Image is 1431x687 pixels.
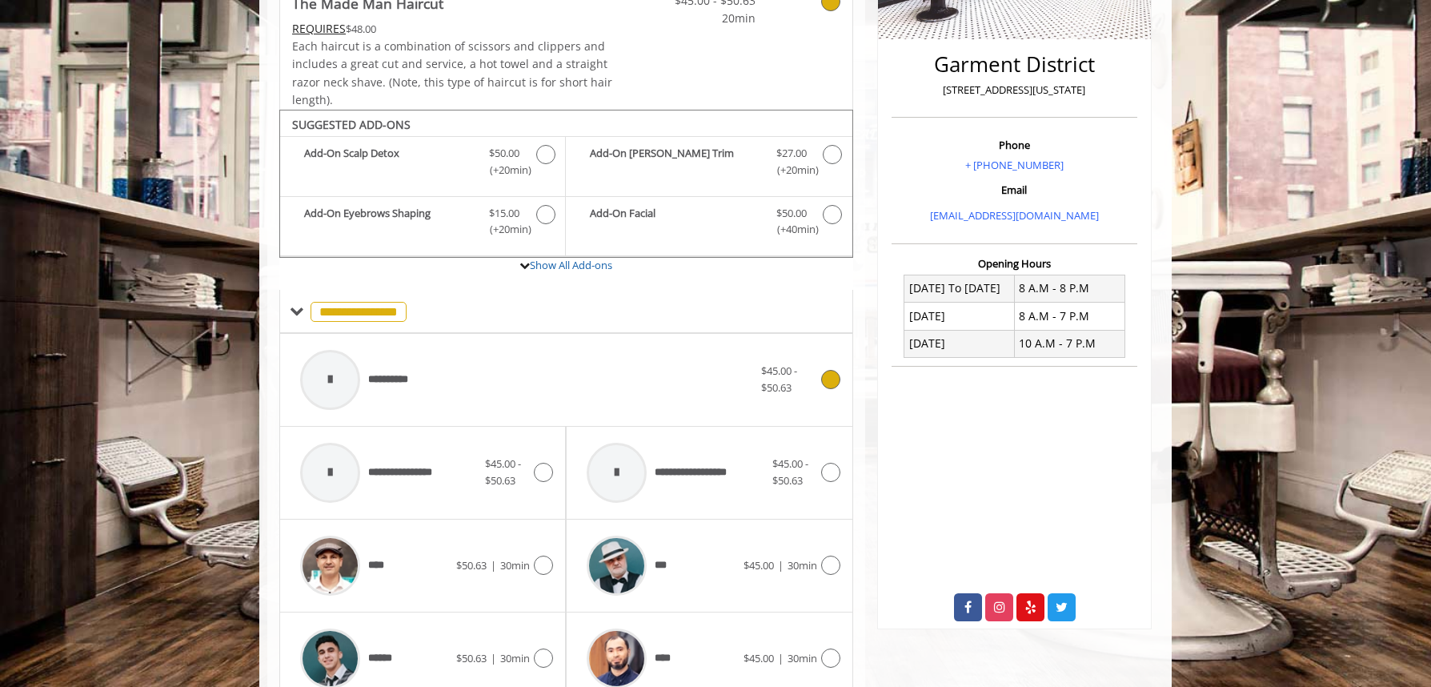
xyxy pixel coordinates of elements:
span: (+20min ) [481,162,528,179]
a: Show All Add-ons [530,258,612,272]
b: SUGGESTED ADD-ONS [292,117,411,132]
span: $27.00 [776,145,807,162]
b: Add-On Eyebrows Shaping [304,205,473,239]
b: Add-On [PERSON_NAME] Trim [590,145,760,179]
span: $50.63 [456,651,487,665]
span: 30min [500,558,530,572]
span: | [778,558,784,572]
span: | [491,558,496,572]
h2: Garment District [896,53,1133,76]
td: [DATE] [904,330,1015,357]
td: 8 A.M - 8 P.M [1014,275,1124,302]
td: [DATE] [904,303,1015,330]
span: $45.00 [744,558,774,572]
span: 30min [788,558,817,572]
span: $15.00 [489,205,519,222]
h3: Email [896,184,1133,195]
td: 10 A.M - 7 P.M [1014,330,1124,357]
span: | [778,651,784,665]
span: (+20min ) [768,162,815,179]
h3: Phone [896,139,1133,151]
span: 30min [788,651,817,665]
div: The Made Man Haircut Add-onS [279,110,853,259]
div: $48.00 [292,20,614,38]
span: This service needs some Advance to be paid before we block your appointment [292,21,346,36]
span: Each haircut is a combination of scissors and clippers and includes a great cut and service, a ho... [292,38,612,107]
span: (+40min ) [768,221,815,238]
label: Add-On Eyebrows Shaping [288,205,557,243]
label: Add-On Beard Trim [574,145,844,183]
a: + [PHONE_NUMBER] [965,158,1064,172]
span: $50.00 [489,145,519,162]
label: Add-On Scalp Detox [288,145,557,183]
span: 30min [500,651,530,665]
a: [EMAIL_ADDRESS][DOMAIN_NAME] [930,208,1099,223]
label: Add-On Facial [574,205,844,243]
h3: Opening Hours [892,258,1137,269]
span: 20min [661,10,756,27]
span: $45.00 [744,651,774,665]
td: 8 A.M - 7 P.M [1014,303,1124,330]
span: $45.00 - $50.63 [772,456,808,488]
b: Add-On Scalp Detox [304,145,473,179]
p: [STREET_ADDRESS][US_STATE] [896,82,1133,98]
span: $45.00 - $50.63 [485,456,521,488]
span: $50.00 [776,205,807,222]
span: $50.63 [456,558,487,572]
span: (+20min ) [481,221,528,238]
td: [DATE] To [DATE] [904,275,1015,302]
span: $45.00 - $50.63 [761,364,797,395]
span: | [491,651,496,665]
b: Add-On Facial [590,205,760,239]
